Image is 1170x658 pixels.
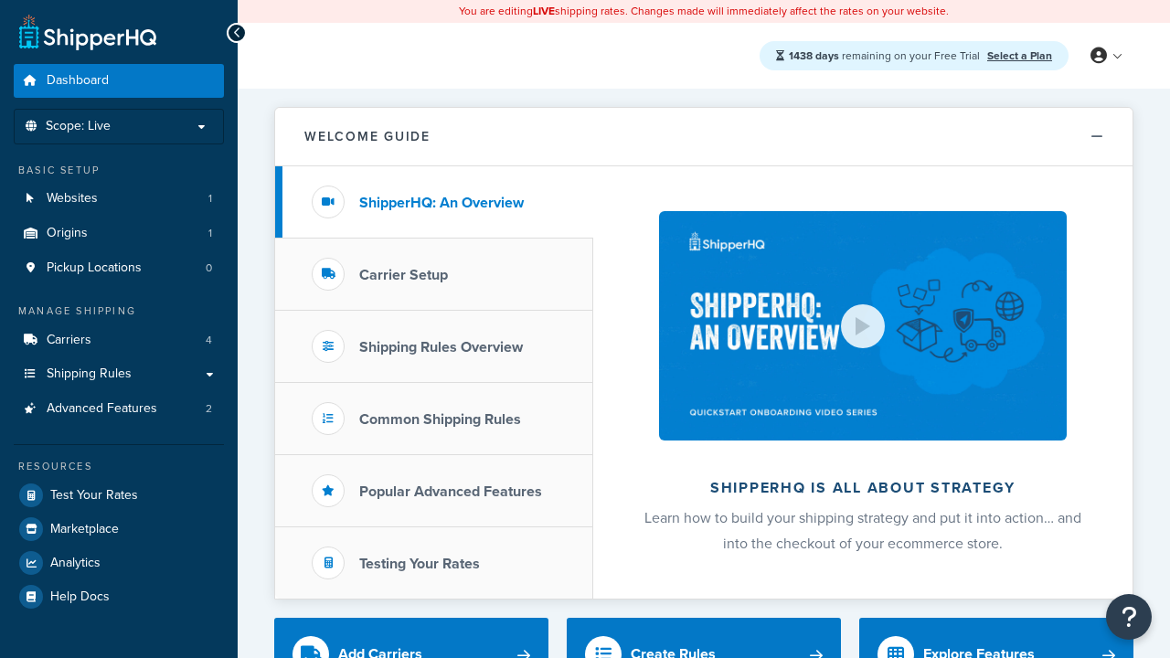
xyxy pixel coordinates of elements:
[275,108,1133,166] button: Welcome Guide
[50,589,110,605] span: Help Docs
[206,333,212,348] span: 4
[206,401,212,417] span: 2
[359,267,448,283] h3: Carrier Setup
[14,324,224,357] li: Carriers
[987,48,1052,64] a: Select a Plan
[47,226,88,241] span: Origins
[50,522,119,537] span: Marketplace
[47,260,142,276] span: Pickup Locations
[304,130,431,143] h2: Welcome Guide
[47,73,109,89] span: Dashboard
[789,48,983,64] span: remaining on your Free Trial
[14,479,224,512] a: Test Your Rates
[47,401,157,417] span: Advanced Features
[208,226,212,241] span: 1
[14,64,224,98] a: Dashboard
[14,163,224,178] div: Basic Setup
[359,195,524,211] h3: ShipperHQ: An Overview
[14,182,224,216] a: Websites1
[659,211,1067,440] img: ShipperHQ is all about strategy
[208,191,212,207] span: 1
[14,251,224,285] a: Pickup Locations0
[14,324,224,357] a: Carriers4
[47,333,91,348] span: Carriers
[50,556,101,571] span: Analytics
[14,182,224,216] li: Websites
[50,488,138,504] span: Test Your Rates
[642,480,1084,496] h2: ShipperHQ is all about strategy
[14,217,224,250] li: Origins
[359,483,542,500] h3: Popular Advanced Features
[47,366,132,382] span: Shipping Rules
[14,217,224,250] a: Origins1
[46,119,111,134] span: Scope: Live
[359,339,523,356] h3: Shipping Rules Overview
[533,3,555,19] b: LIVE
[47,191,98,207] span: Websites
[206,260,212,276] span: 0
[359,556,480,572] h3: Testing Your Rates
[14,580,224,613] a: Help Docs
[14,303,224,319] div: Manage Shipping
[1106,594,1152,640] button: Open Resource Center
[644,507,1081,554] span: Learn how to build your shipping strategy and put it into action… and into the checkout of your e...
[14,547,224,579] a: Analytics
[14,513,224,546] a: Marketplace
[359,411,521,428] h3: Common Shipping Rules
[14,392,224,426] li: Advanced Features
[14,459,224,474] div: Resources
[14,251,224,285] li: Pickup Locations
[14,357,224,391] a: Shipping Rules
[789,48,839,64] strong: 1438 days
[14,392,224,426] a: Advanced Features2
